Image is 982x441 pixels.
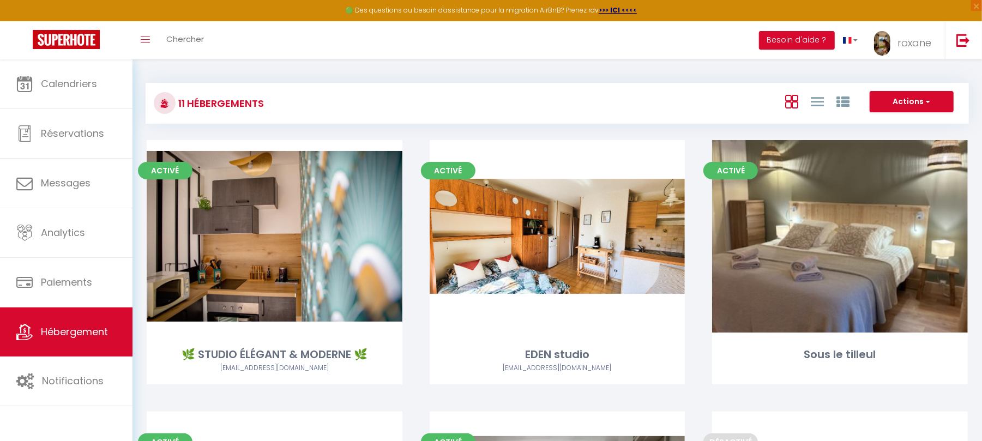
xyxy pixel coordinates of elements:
h3: 11 Hébergements [176,91,264,116]
div: Sous le tilleul [712,346,968,363]
span: Paiements [41,275,92,289]
div: EDEN studio [430,346,685,363]
a: Vue par Groupe [836,92,850,110]
span: Réservations [41,126,104,140]
span: Activé [421,162,475,179]
span: Messages [41,176,91,190]
span: Chercher [166,33,204,45]
a: ... roxane [866,21,945,59]
button: Actions [870,91,954,113]
span: Activé [138,162,192,179]
div: Airbnb [430,363,685,373]
div: 🌿 STUDIO ÉLÉGANT & MODERNE 🌿 [147,346,402,363]
a: >>> ICI <<<< [599,5,637,15]
span: Hébergement [41,325,108,339]
span: Analytics [41,226,85,239]
a: Chercher [158,21,212,59]
a: Vue en Box [785,92,798,110]
div: Airbnb [147,363,402,373]
button: Besoin d'aide ? [759,31,835,50]
img: Super Booking [33,30,100,49]
img: ... [874,31,890,56]
img: logout [956,33,970,47]
a: Vue en Liste [811,92,824,110]
span: Notifications [42,374,104,388]
span: Calendriers [41,77,97,90]
span: Activé [703,162,758,179]
span: roxane [897,36,931,50]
